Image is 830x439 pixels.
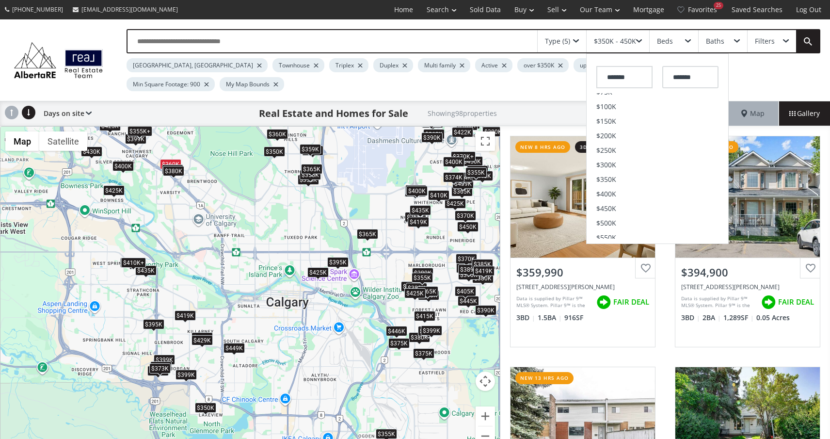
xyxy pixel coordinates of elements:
[223,343,245,353] div: $449K
[125,134,146,144] div: $399K
[596,118,616,125] span: $150K
[329,58,368,72] div: Triplex
[516,265,649,280] div: $359,990
[596,191,616,197] span: $400K
[778,297,814,307] span: FAIR DEAL
[414,311,435,321] div: $415K
[472,259,493,269] div: $385K
[741,109,765,118] span: Map
[458,270,479,280] div: $370K
[143,319,164,329] div: $395K
[455,211,476,221] div: $370K
[272,58,324,72] div: Townhouse
[594,38,636,45] div: $350K - 450K
[401,281,422,292] div: $415K
[409,332,430,342] div: $380K
[452,127,473,137] div: $422K
[405,185,427,195] div: $430K
[596,205,616,212] span: $450K
[482,126,503,136] div: $440K
[681,313,700,323] span: 3 BD
[357,229,378,239] div: $365K
[779,101,830,126] div: Gallery
[475,58,512,72] div: Active
[413,348,434,358] div: $375K
[443,157,464,167] div: $400K
[755,38,775,45] div: Filters
[723,313,754,323] span: 1,289 SF
[162,164,183,175] div: $360K
[665,126,830,357] a: new 11 hrs ago$394,900[STREET_ADDRESS][PERSON_NAME]Data is supplied by Pillar 9™ MLS® System. Pil...
[127,58,268,72] div: [GEOGRAPHIC_DATA], [GEOGRAPHIC_DATA]
[404,288,426,298] div: $425K
[451,186,473,196] div: $365K
[451,151,476,162] div: $370K+
[160,159,181,169] div: $360K
[516,295,591,309] div: Data is supplied by Pillar 9™ MLS® System. Pillar 9™ is the owner of the copyright in its MLS® Sy...
[410,205,431,215] div: $435K
[267,129,288,139] div: $360K
[388,338,410,348] div: $375K
[405,187,426,197] div: $396K
[149,363,171,374] div: $373K
[259,107,408,120] h1: Real Estate and Homes for Sale
[150,361,172,372] div: $360K
[596,220,616,227] span: $500K
[301,164,322,174] div: $365K
[500,126,665,357] a: new 8 hrs ago3d tour$359,990[STREET_ADDRESS][PERSON_NAME]Data is supplied by Pillar 9™ MLS® Syste...
[759,293,778,312] img: rating icon
[428,110,497,117] h2: Showing 98 properties
[467,165,488,176] div: $380K
[307,267,329,277] div: $425K
[456,263,478,273] div: $360K
[327,257,349,267] div: $395K
[376,429,397,439] div: $355K
[373,58,413,72] div: Duplex
[386,326,407,336] div: $446K
[264,146,285,157] div: $350K
[516,283,649,291] div: 4740 Dalton Drive NW #95, Calgary, AB T3A 2E8
[476,131,495,151] button: Toggle fullscreen view
[408,217,429,227] div: $419K
[443,172,464,182] div: $374K
[727,101,779,126] div: Map
[127,77,215,91] div: Min Square Footage: 900
[455,286,476,296] div: $405K
[574,58,626,72] div: up to $450K
[99,121,121,131] div: $425K
[300,144,321,154] div: $359K
[681,295,756,309] div: Data is supplied by Pillar 9™ MLS® System. Pillar 9™ is the owner of the copyright in its MLS® Sy...
[147,366,169,376] div: $435K
[405,212,426,222] div: $365K
[681,265,814,280] div: $394,900
[421,132,443,143] div: $390K
[473,266,495,276] div: $419K
[596,103,616,110] span: $100K
[120,258,142,268] div: $430K
[714,2,723,9] div: 25
[39,131,87,151] button: Show satellite imagery
[657,38,673,45] div: Beds
[594,293,613,312] img: rating icon
[121,258,146,268] div: $410K+
[81,5,178,14] span: [EMAIL_ADDRESS][DOMAIN_NAME]
[465,167,487,178] div: $355K
[517,58,569,72] div: over $350K
[596,147,616,154] span: $250K
[128,126,152,136] div: $355K+
[175,310,196,321] div: $419K
[472,171,493,181] div: $440K
[12,5,63,14] span: [PHONE_NUMBER]
[681,283,814,291] div: 127 Martin Crossing Court NE, Calgary, AB T3J 3P3
[538,313,562,323] span: 1.5 BA
[163,166,184,176] div: $380K
[135,265,157,276] div: $435K
[452,172,473,182] div: $374K
[458,264,479,275] div: $389K
[68,0,183,18] a: [EMAIL_ADDRESS][DOMAIN_NAME]
[406,186,428,196] div: $400K
[192,332,213,342] div: $375K
[445,198,466,209] div: $425K
[596,132,616,139] span: $200K
[482,127,504,137] div: $380K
